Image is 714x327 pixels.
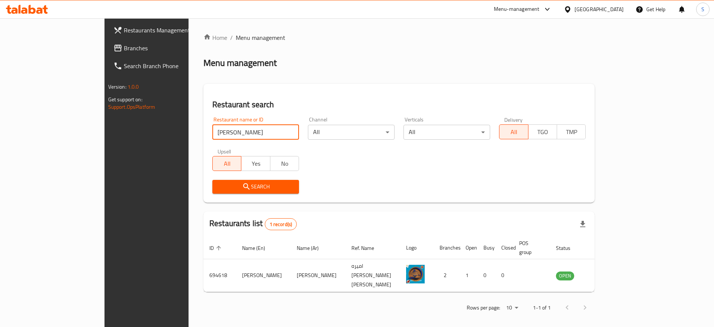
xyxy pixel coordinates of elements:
span: ID [209,244,223,253]
div: Total records count [265,218,297,230]
nav: breadcrumb [203,33,595,42]
th: Branches [434,236,460,259]
h2: Restaurant search [212,99,586,110]
button: All [212,156,241,171]
span: Get support on: [108,95,142,104]
span: All [502,127,525,137]
span: Version: [108,82,126,92]
div: All [403,125,490,140]
td: 2 [434,259,460,292]
span: Search [218,182,293,191]
button: Search [212,180,299,194]
td: 0 [495,259,513,292]
span: TMP [560,127,583,137]
span: Restaurants Management [124,26,218,35]
span: TGO [531,127,554,137]
span: Yes [244,158,267,169]
td: اميره [PERSON_NAME] [PERSON_NAME] [345,259,400,292]
div: Export file [574,215,592,233]
p: Rows per page: [467,303,500,312]
p: 1-1 of 1 [533,303,551,312]
span: 1.0.0 [128,82,139,92]
th: Logo [400,236,434,259]
span: Name (Ar) [297,244,328,253]
span: No [273,158,296,169]
th: Action [589,236,615,259]
span: POS group [519,239,541,257]
button: TMP [557,124,586,139]
li: / [230,33,233,42]
a: Restaurants Management [107,21,224,39]
th: Open [460,236,477,259]
span: Menu management [236,33,285,42]
button: No [270,156,299,171]
td: [PERSON_NAME] [236,259,291,292]
td: 0 [477,259,495,292]
a: Support.OpsPlatform [108,102,155,112]
span: 1 record(s) [265,221,297,228]
input: Search for restaurant name or ID.. [212,125,299,140]
label: Delivery [504,117,523,122]
a: Search Branch Phone [107,57,224,75]
span: S [701,5,704,13]
button: TGO [528,124,557,139]
div: All [308,125,395,140]
span: All [216,158,238,169]
button: Yes [241,156,270,171]
span: Name (En) [242,244,275,253]
div: Rows per page: [503,302,521,314]
td: 1 [460,259,477,292]
h2: Menu management [203,57,277,69]
th: Busy [477,236,495,259]
td: [PERSON_NAME] [291,259,345,292]
h2: Restaurants list [209,218,297,230]
label: Upsell [218,149,231,154]
img: Abo Tahoon [406,265,425,283]
th: Closed [495,236,513,259]
table: enhanced table [203,236,615,292]
div: [GEOGRAPHIC_DATA] [575,5,624,13]
span: Status [556,244,580,253]
button: All [499,124,528,139]
span: Search Branch Phone [124,61,218,70]
span: Ref. Name [351,244,384,253]
a: Branches [107,39,224,57]
span: Branches [124,44,218,53]
div: Menu-management [494,5,540,14]
span: OPEN [556,272,574,280]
